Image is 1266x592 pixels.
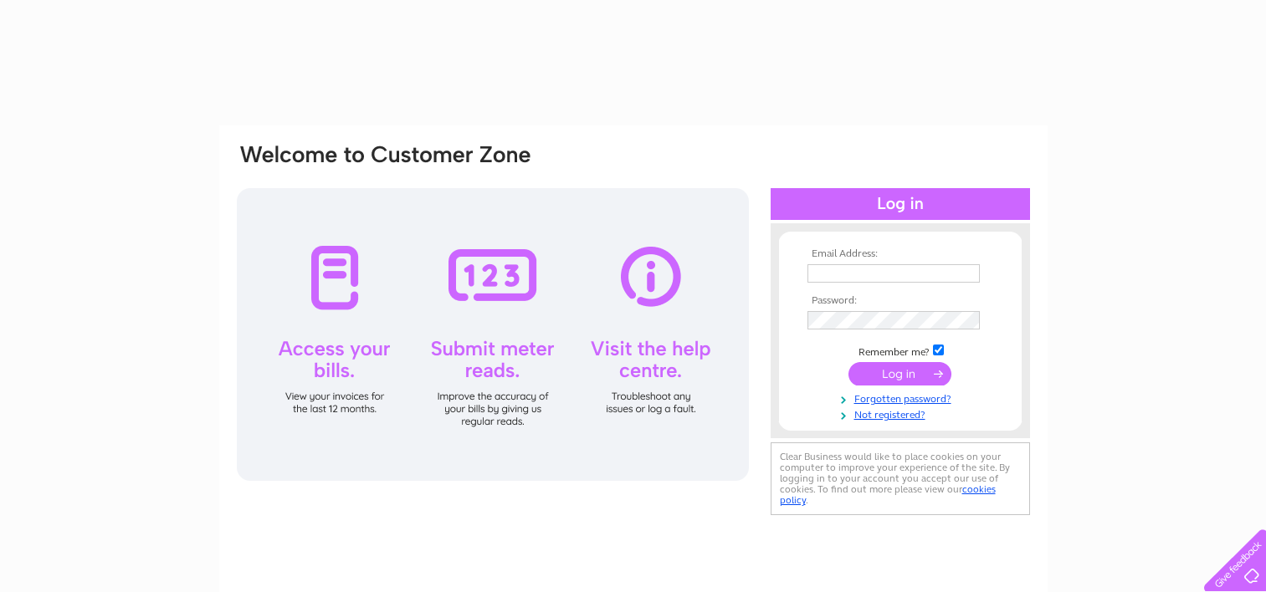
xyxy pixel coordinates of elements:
[807,406,997,421] a: Not registered?
[807,390,997,406] a: Forgotten password?
[803,342,997,359] td: Remember me?
[848,362,951,385] input: Submit
[771,442,1030,515] div: Clear Business would like to place cookies on your computer to improve your experience of the sit...
[780,483,996,506] a: cookies policy
[803,248,997,260] th: Email Address:
[803,295,997,307] th: Password:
